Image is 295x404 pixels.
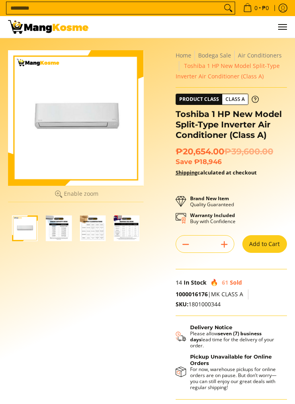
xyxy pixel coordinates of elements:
button: Subtract [176,238,195,251]
img: Toshiba 1 HP New Model Split-Type Inverter Air Conditioner (Class A)-3 [80,215,106,241]
strong: Brand New Item [190,195,229,202]
span: ₱0 [261,5,270,11]
a: Home [176,51,191,59]
img: Toshiba Split-Type Inverter Hi-Wall Aircon 1HP (Class A) l Mang Kosme [8,20,88,34]
img: mang-kosme-shipping-fee-guide-infographic [114,215,139,241]
strong: Delivery Notice [190,324,232,330]
span: 14 [176,279,182,286]
button: Search [222,2,235,14]
a: 1000016176 [176,290,208,298]
span: • [241,4,271,12]
button: Add [215,238,234,251]
ul: Customer Navigation [96,16,287,38]
a: Product Class Class A [176,94,259,105]
strong: calculated at checkout [176,169,257,176]
a: Bodega Sale [198,51,231,59]
p: Quality Guaranteed [190,195,234,207]
span: Toshiba 1 HP New Model Split-Type Inverter Air Conditioner (Class A) [176,62,280,80]
span: Class A [222,94,248,105]
span: ₱18,946 [194,158,222,166]
button: Enable zoom [8,186,143,202]
span: 61 [222,279,228,286]
nav: Main Menu [96,16,287,38]
a: Air Conditioners [238,51,282,59]
span: |MK CLASS A [176,290,243,298]
h1: Toshiba 1 HP New Model Split-Type Inverter Air Conditioner (Class A) [176,109,287,140]
img: Toshiba 1 HP New Model Split-Type Inverter Air Conditioner (Class A)-2 [46,215,72,241]
span: Enable zoom [64,191,98,197]
img: Toshiba 1 HP New Model Split-Type Inverter Air Conditioner (Class A)-1 [12,215,38,241]
p: Buy with Confidence [190,212,236,224]
strong: Warranty Included [190,212,235,219]
nav: Breadcrumbs [176,50,287,81]
a: Shipping [176,169,197,176]
strong: seven (7) business days [190,330,262,343]
del: ₱39,600.00 [224,146,273,157]
span: Sold [230,279,242,286]
span: ₱20,654.00 [176,146,273,157]
p: Please allow lead time for the delivery of your order. [190,330,279,349]
span: 1801000344 [176,300,221,308]
span: Product Class [176,94,222,105]
p: For now, warehouse pickups for online orders are on pause. But don’t worry—you can still enjoy ou... [190,366,279,390]
span: In Stock [184,279,207,286]
button: Menu [277,16,287,38]
strong: Pickup Unavailable for Online Orders [190,353,272,366]
span: 0 [253,5,259,11]
span: Save [176,158,192,166]
span: SKU: [176,300,188,308]
button: Add to Cart [242,235,287,253]
button: Shipping & Delivery [176,324,279,349]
